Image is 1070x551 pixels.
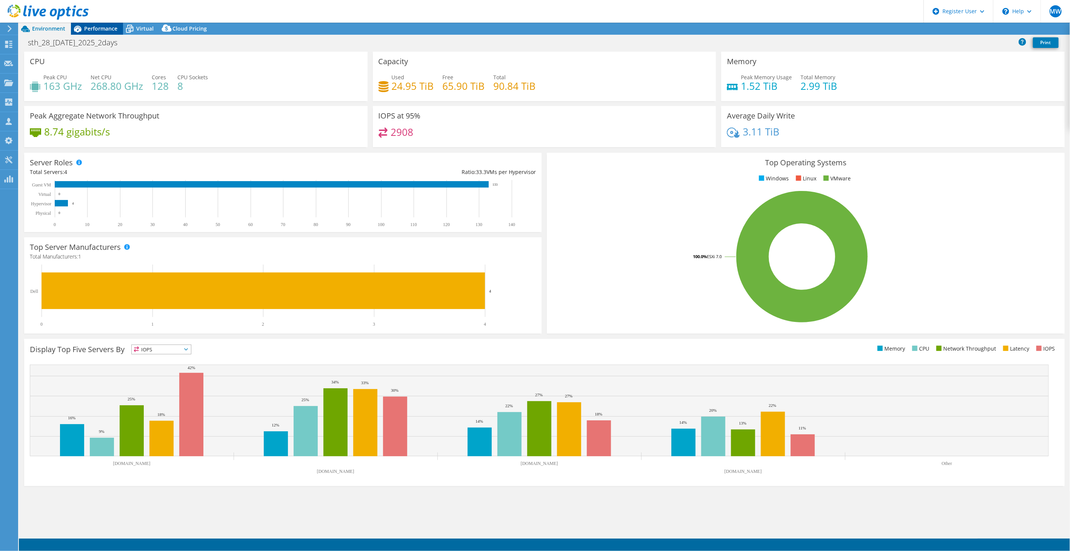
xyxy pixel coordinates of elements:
[157,412,165,417] text: 18%
[177,74,208,81] span: CPU Sockets
[443,82,485,90] h4: 65.90 TiB
[535,392,543,397] text: 27%
[30,289,38,294] text: Dell
[91,74,111,81] span: Net CPU
[876,345,905,353] li: Memory
[693,254,707,259] tspan: 100.0%
[346,222,351,227] text: 90
[68,416,75,420] text: 16%
[44,128,110,136] h4: 8.74 gigabits/s
[30,168,283,176] div: Total Servers:
[739,421,747,425] text: 13%
[725,469,762,474] text: [DOMAIN_NAME]
[302,397,309,402] text: 25%
[727,57,756,66] h3: Memory
[505,403,513,408] text: 22%
[43,82,82,90] h4: 163 GHz
[521,461,558,466] text: [DOMAIN_NAME]
[822,174,851,183] li: VMware
[78,253,81,260] span: 1
[152,82,169,90] h4: 128
[84,25,117,32] span: Performance
[113,461,151,466] text: [DOMAIN_NAME]
[494,74,506,81] span: Total
[801,82,837,90] h4: 2.99 TiB
[31,201,51,206] text: Hypervisor
[379,112,421,120] h3: IOPS at 95%
[216,222,220,227] text: 50
[476,222,482,227] text: 130
[1002,8,1009,15] svg: \n
[64,168,67,175] span: 4
[317,469,354,474] text: [DOMAIN_NAME]
[91,82,143,90] h4: 268.80 GHz
[272,423,279,427] text: 12%
[361,380,369,385] text: 33%
[132,345,191,354] span: IOPS
[799,426,806,430] text: 11%
[392,74,405,81] span: Used
[85,222,89,227] text: 10
[30,57,45,66] h3: CPU
[72,202,74,205] text: 4
[99,429,105,434] text: 9%
[54,222,56,227] text: 0
[1050,5,1062,17] span: MW
[484,322,486,327] text: 4
[476,419,483,423] text: 14%
[151,322,154,327] text: 1
[565,394,573,398] text: 27%
[25,38,129,47] h1: sth_28_[DATE]_2025_2days
[378,222,385,227] text: 100
[128,397,135,401] text: 25%
[410,222,417,227] text: 110
[183,222,188,227] text: 40
[59,211,60,215] text: 0
[32,182,51,188] text: Guest VM
[188,365,195,370] text: 42%
[443,222,450,227] text: 120
[508,222,515,227] text: 140
[314,222,318,227] text: 80
[1001,345,1030,353] li: Latency
[1035,345,1055,353] li: IOPS
[727,112,795,120] h3: Average Daily Write
[35,211,51,216] text: Physical
[136,25,154,32] span: Virtual
[118,222,122,227] text: 20
[283,168,536,176] div: Ratio: VMs per Hypervisor
[1033,37,1059,48] a: Print
[32,25,65,32] span: Environment
[494,82,536,90] h4: 90.84 TiB
[910,345,930,353] li: CPU
[152,74,166,81] span: Cores
[443,74,454,81] span: Free
[476,168,487,175] span: 33.3
[757,174,789,183] li: Windows
[248,222,253,227] text: 60
[489,289,491,293] text: 4
[553,159,1059,167] h3: Top Operating Systems
[262,322,264,327] text: 2
[373,322,375,327] text: 3
[942,461,952,466] text: Other
[595,412,602,416] text: 18%
[709,408,717,412] text: 20%
[679,420,687,425] text: 14%
[30,243,121,251] h3: Top Server Manufacturers
[172,25,207,32] span: Cloud Pricing
[177,82,208,90] h4: 8
[43,74,67,81] span: Peak CPU
[493,183,498,186] text: 133
[743,128,779,136] h4: 3.11 TiB
[281,222,285,227] text: 70
[707,254,722,259] tspan: ESXi 7.0
[38,192,51,197] text: Virtual
[30,112,159,120] h3: Peak Aggregate Network Throughput
[379,57,408,66] h3: Capacity
[150,222,155,227] text: 30
[794,174,817,183] li: Linux
[935,345,996,353] li: Network Throughput
[331,380,339,384] text: 34%
[392,82,434,90] h4: 24.95 TiB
